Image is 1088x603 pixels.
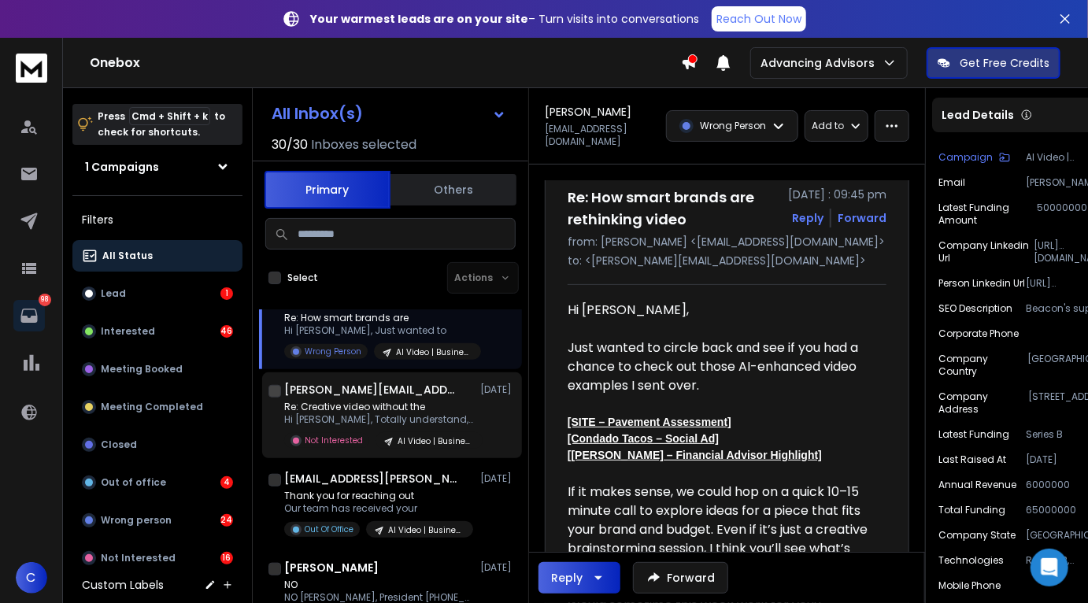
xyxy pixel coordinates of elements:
[259,98,519,129] button: All Inbox(s)
[938,554,1004,567] p: Technologies
[220,325,233,338] div: 46
[16,54,47,83] img: logo
[938,390,1028,416] p: Company Address
[388,524,464,536] p: AI Video | Business Owners
[72,391,242,423] button: Meeting Completed
[284,579,473,591] p: NO
[72,542,242,574] button: Not Interested16
[310,11,699,27] p: – Turn visits into conversations
[838,210,886,226] div: Forward
[284,471,457,486] h1: [EMAIL_ADDRESS][PERSON_NAME][DOMAIN_NAME]
[700,120,766,132] p: Wrong Person
[101,401,203,413] p: Meeting Completed
[101,476,166,489] p: Out of office
[101,363,183,375] p: Meeting Booked
[39,294,51,306] p: 98
[101,438,137,451] p: Closed
[82,577,164,593] h3: Custom Labels
[712,6,806,31] a: Reach Out Now
[284,324,473,337] p: Hi [PERSON_NAME], Just wanted to
[545,104,631,120] h1: [PERSON_NAME]
[938,151,1010,164] button: Campaign
[101,514,172,527] p: Wrong person
[938,302,1012,315] p: SEO Description
[101,325,155,338] p: Interested
[287,272,318,284] label: Select
[938,579,1001,592] p: Mobile Phone
[72,316,242,347] button: Interested46
[568,253,886,268] p: to: <[PERSON_NAME][EMAIL_ADDRESS][DOMAIN_NAME]>
[16,562,47,594] button: C
[480,472,516,485] p: [DATE]
[760,55,881,71] p: Advancing Advisors
[72,429,242,461] button: Closed
[284,413,473,426] p: Hi [PERSON_NAME], Totally understand, and I
[284,312,473,324] p: Re: How smart brands are
[568,432,719,445] a: [Condado Tacos – Social Ad]
[938,202,1037,227] p: Latest Funding Amount
[716,11,801,27] p: Reach Out Now
[938,428,1009,441] p: Latest Funding
[265,171,390,209] button: Primary
[938,176,965,189] p: Email
[960,55,1049,71] p: Get Free Credits
[545,123,657,148] p: [EMAIL_ADDRESS][DOMAIN_NAME]
[938,151,993,164] p: Campaign
[284,490,473,502] p: Thank you for reaching out
[792,210,823,226] button: Reply
[568,187,779,231] h1: Re: How smart brands are rethinking video
[938,239,1034,265] p: Company Linkedin Url
[220,552,233,564] div: 16
[284,382,457,398] h1: [PERSON_NAME][EMAIL_ADDRESS][DOMAIN_NAME]
[85,159,159,175] h1: 1 Campaigns
[98,109,225,140] p: Press to check for shortcuts.
[480,383,516,396] p: [DATE]
[1031,549,1068,586] div: Open Intercom Messenger
[538,562,620,594] button: Reply
[72,353,242,385] button: Meeting Booked
[633,562,728,594] button: Forward
[102,250,153,262] p: All Status
[72,209,242,231] h3: Filters
[390,172,516,207] button: Others
[788,187,886,202] p: [DATE] : 09:45 pm
[101,287,126,300] p: Lead
[284,502,473,515] p: Our team has received your
[305,523,353,535] p: Out Of Office
[938,453,1006,466] p: Last Raised At
[938,353,1027,378] p: Company Country
[938,327,1019,340] p: Corporate Phone
[272,105,363,121] h1: All Inbox(s)
[938,479,1016,491] p: Annual Revenue
[305,435,363,446] p: Not Interested
[129,107,210,125] span: Cmd + Shift + k
[568,449,822,461] a: [[PERSON_NAME] – Financial Advisor Highlight]
[568,234,886,250] p: from: [PERSON_NAME] <[EMAIL_ADDRESS][DOMAIN_NAME]>
[311,135,416,154] h3: Inboxes selected
[396,346,472,358] p: AI Video | Business Owners
[310,11,528,27] strong: Your warmest leads are on your site
[72,240,242,272] button: All Status
[101,552,176,564] p: Not Interested
[284,560,379,575] h1: [PERSON_NAME]
[220,476,233,489] div: 4
[551,570,583,586] div: Reply
[938,277,1025,290] p: Person Linkedin Url
[220,287,233,300] div: 1
[398,435,473,447] p: AI Video | Business Owners
[284,401,473,413] p: Re: Creative video without the
[812,120,844,132] p: Add to
[927,47,1060,79] button: Get Free Credits
[305,346,361,357] p: Wrong Person
[942,107,1014,123] p: Lead Details
[220,514,233,527] div: 24
[72,505,242,536] button: Wrong person24
[90,54,681,72] h1: Onebox
[568,416,731,428] a: [SITE – Pavement Assessment]
[72,151,242,183] button: 1 Campaigns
